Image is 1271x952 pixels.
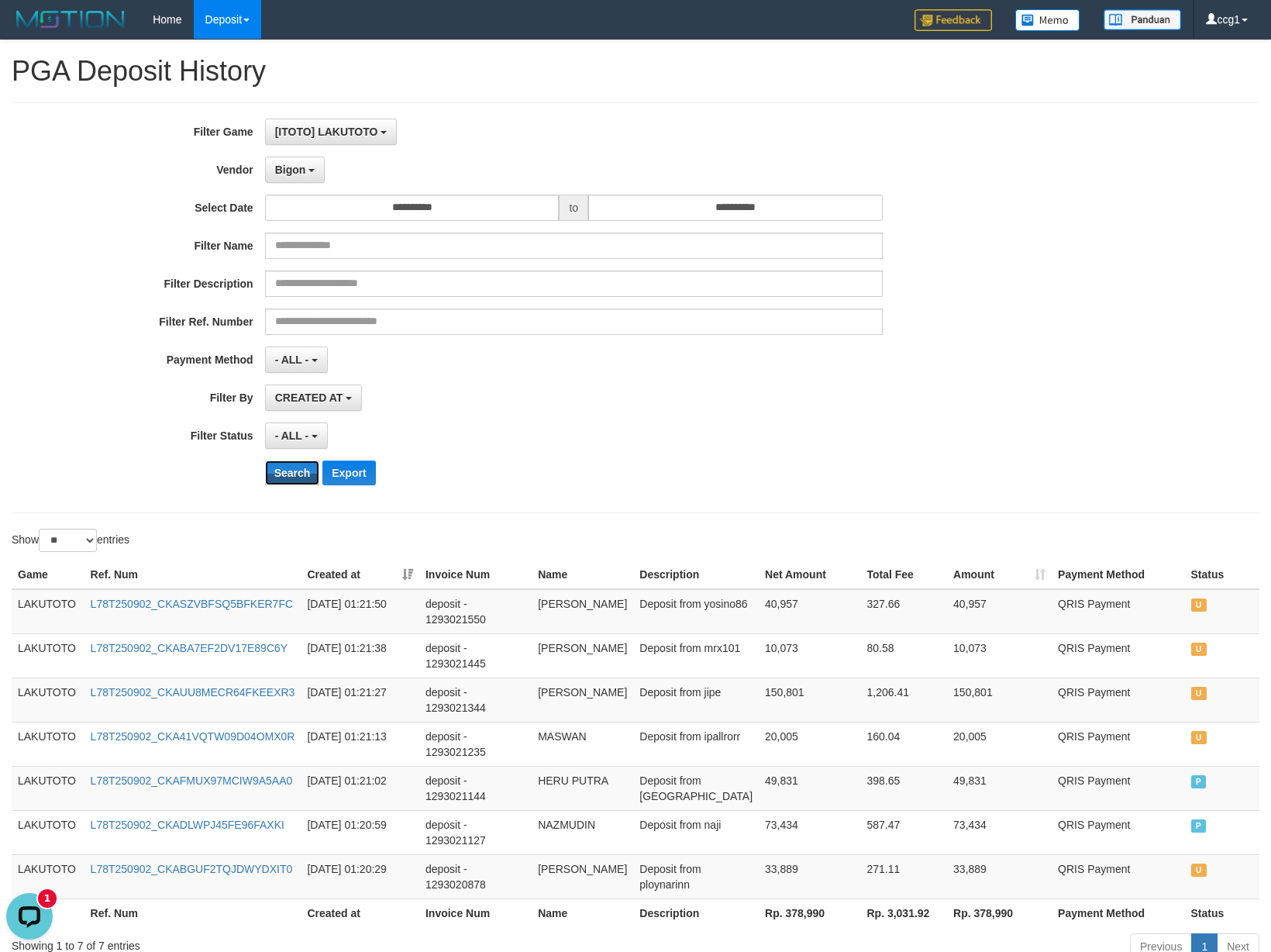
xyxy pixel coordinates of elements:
span: UNPAID [1191,598,1207,612]
td: 587.47 [860,810,947,854]
td: MASWAN [532,722,633,766]
span: PAID [1191,775,1207,788]
span: UNPAID [1191,687,1207,700]
span: UNPAID [1191,731,1207,744]
td: [DATE] 01:21:50 [301,589,419,634]
td: LAKUTOTO [12,810,84,854]
button: Search [265,460,320,485]
td: [DATE] 01:21:27 [301,678,419,722]
td: 150,801 [759,678,860,722]
th: Ref. Num [84,561,301,589]
td: 20,005 [947,722,1052,766]
button: Bigon [265,157,325,183]
td: 49,831 [947,766,1052,810]
button: - ALL - [265,423,328,449]
td: [PERSON_NAME] [532,854,633,899]
span: - ALL - [275,354,309,366]
td: deposit - 1293021445 [419,633,532,678]
td: Deposit from naji [633,810,759,854]
td: [DATE] 01:20:29 [301,854,419,899]
td: deposit - 1293021127 [419,810,532,854]
button: CREATED AT [265,385,363,411]
td: QRIS Payment [1052,810,1184,854]
td: Deposit from [GEOGRAPHIC_DATA] [633,766,759,810]
th: Total Fee [860,561,947,589]
td: LAKUTOTO [12,589,84,634]
td: 40,957 [947,589,1052,634]
span: [ITOTO] LAKUTOTO [275,126,378,138]
td: QRIS Payment [1052,766,1184,810]
td: 1,206.41 [860,678,947,722]
th: Ref. Num [84,899,301,927]
h1: PGA Deposit History [12,56,1259,87]
a: L78T250902_CKASZVBFSQ5BFKER7FC [91,598,293,610]
button: [ITOTO] LAKUTOTO [265,119,398,145]
th: Name [532,899,633,927]
th: Rp. 378,990 [759,899,860,927]
th: Invoice Num [419,561,532,589]
td: QRIS Payment [1052,678,1184,722]
span: UNPAID [1191,643,1207,656]
th: Payment Method [1052,561,1184,589]
a: L78T250902_CKAUU8MECR64FKEEXR3 [91,686,295,698]
td: QRIS Payment [1052,722,1184,766]
td: Deposit from jipe [633,678,759,722]
td: [DATE] 01:21:02 [301,766,419,810]
a: L78T250902_CKABA7EF2DV17E89C6Y [91,642,288,654]
td: deposit - 1293021235 [419,722,532,766]
th: Name [532,561,633,589]
th: Invoice Num [419,899,532,927]
td: QRIS Payment [1052,633,1184,678]
th: Status [1185,899,1259,927]
a: L78T250902_CKABGUF2TQJDWYDXIT0 [91,863,293,875]
td: 33,889 [947,854,1052,899]
td: [DATE] 01:21:38 [301,633,419,678]
select: Showentries [39,529,97,552]
a: L78T250902_CKADLWPJ45FE96FAXKI [91,819,284,831]
td: 271.11 [860,854,947,899]
td: 10,073 [947,633,1052,678]
td: QRIS Payment [1052,854,1184,899]
td: 49,831 [759,766,860,810]
img: Button%20Memo.svg [1015,9,1080,31]
img: Feedback.jpg [914,9,992,31]
th: Game [12,561,84,589]
span: to [559,195,588,221]
span: PAID [1191,819,1207,833]
td: 327.66 [860,589,947,634]
td: [PERSON_NAME] [532,633,633,678]
td: 20,005 [759,722,860,766]
td: LAKUTOTO [12,766,84,810]
td: 40,957 [759,589,860,634]
span: UNPAID [1191,864,1207,877]
td: deposit - 1293021344 [419,678,532,722]
th: Created at: activate to sort column ascending [301,561,419,589]
td: Deposit from ipallrorr [633,722,759,766]
button: - ALL - [265,347,328,373]
td: 73,434 [759,810,860,854]
a: L78T250902_CKAFMUX97MCIW9A5AA0 [91,774,293,787]
th: Description [633,561,759,589]
label: Show entries [12,529,129,552]
td: Deposit from ploynarinn [633,854,759,899]
td: [DATE] 01:21:13 [301,722,419,766]
th: Amount: activate to sort column ascending [947,561,1052,589]
td: LAKUTOTO [12,633,84,678]
td: 150,801 [947,678,1052,722]
td: 10,073 [759,633,860,678]
td: Deposit from mrx101 [633,633,759,678]
img: MOTION_logo.png [12,8,129,31]
td: [PERSON_NAME] [532,589,633,634]
th: Payment Method [1052,899,1184,927]
td: deposit - 1293021144 [419,766,532,810]
button: Open LiveChat chat widget [6,6,53,53]
td: 160.04 [860,722,947,766]
button: Export [322,460,375,485]
th: Rp. 378,990 [947,899,1052,927]
th: Net Amount [759,561,860,589]
td: NAZMUDIN [532,810,633,854]
span: Bigon [275,164,306,176]
th: Status [1185,561,1259,589]
span: - ALL - [275,429,309,442]
td: LAKUTOTO [12,678,84,722]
